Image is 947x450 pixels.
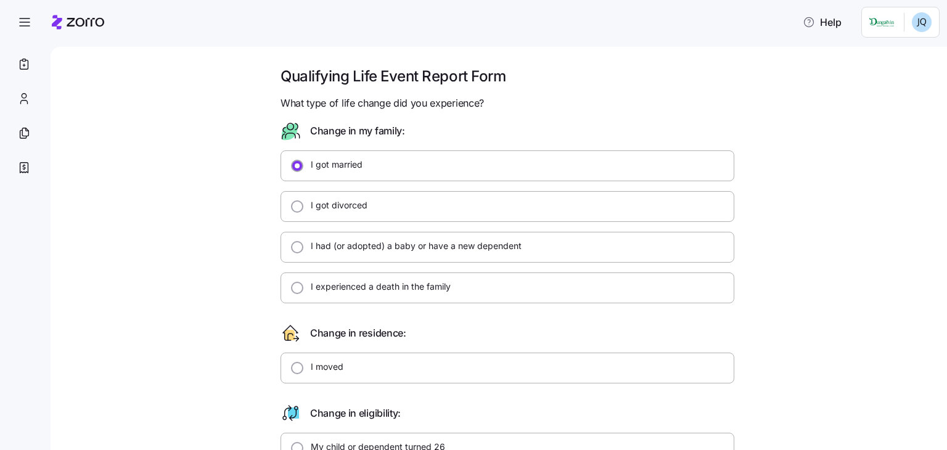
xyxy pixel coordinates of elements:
img: Employer logo [869,15,894,30]
h1: Qualifying Life Event Report Form [281,67,734,86]
label: I got married [303,158,363,171]
span: Change in my family: [310,123,405,139]
label: I moved [303,361,343,373]
span: Help [803,15,842,30]
label: I had (or adopted) a baby or have a new dependent [303,240,522,252]
span: Change in eligibility: [310,406,401,421]
span: Change in residence: [310,325,406,341]
img: 12b68144691193a4cddbf5a76db8ccd9 [912,12,932,32]
span: What type of life change did you experience? [281,96,484,111]
label: I got divorced [303,199,367,211]
button: Help [793,10,851,35]
label: I experienced a death in the family [303,280,451,293]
